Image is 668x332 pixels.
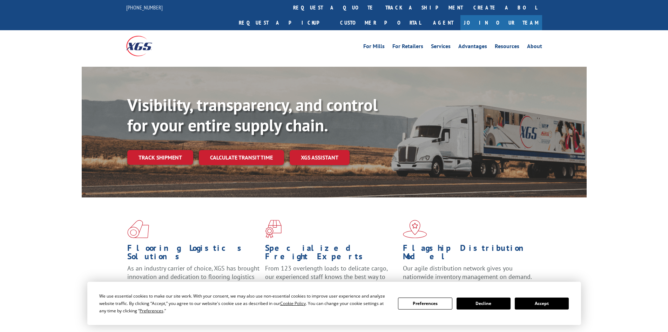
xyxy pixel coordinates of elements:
a: Resources [495,44,519,51]
a: Join Our Team [460,15,542,30]
a: Calculate transit time [199,150,284,165]
div: Cookie Consent Prompt [87,282,581,325]
span: Preferences [140,308,163,314]
img: xgs-icon-total-supply-chain-intelligence-red [127,220,149,238]
a: Customer Portal [335,15,426,30]
button: Accept [515,298,569,310]
span: As an industry carrier of choice, XGS has brought innovation and dedication to flooring logistics... [127,264,259,289]
a: Agent [426,15,460,30]
h1: Specialized Freight Experts [265,244,398,264]
button: Preferences [398,298,452,310]
h1: Flooring Logistics Solutions [127,244,260,264]
span: Our agile distribution network gives you nationwide inventory management on demand. [403,264,532,281]
a: [PHONE_NUMBER] [126,4,163,11]
img: xgs-icon-focused-on-flooring-red [265,220,282,238]
h1: Flagship Distribution Model [403,244,535,264]
img: xgs-icon-flagship-distribution-model-red [403,220,427,238]
a: Advantages [458,44,487,51]
button: Decline [457,298,511,310]
a: Request a pickup [234,15,335,30]
p: From 123 overlength loads to delicate cargo, our experienced staff knows the best way to move you... [265,264,398,295]
b: Visibility, transparency, and control for your entire supply chain. [127,94,378,136]
a: Track shipment [127,150,193,165]
a: About [527,44,542,51]
div: We use essential cookies to make our site work. With your consent, we may also use non-essential ... [99,292,390,314]
span: Cookie Policy [280,300,306,306]
a: XGS ASSISTANT [290,150,350,165]
a: For Mills [363,44,385,51]
a: Services [431,44,451,51]
a: For Retailers [392,44,423,51]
